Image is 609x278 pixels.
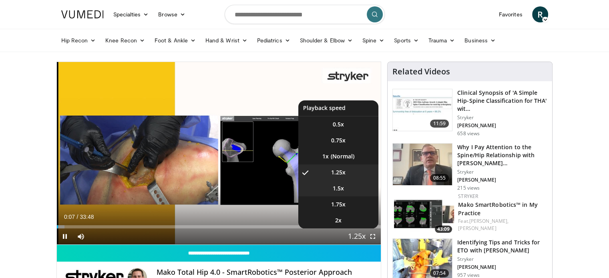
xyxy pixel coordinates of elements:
[430,174,449,182] span: 08:55
[333,120,344,128] span: 0.5x
[153,6,190,22] a: Browse
[457,114,547,121] p: Stryker
[100,32,150,48] a: Knee Recon
[457,122,547,129] p: [PERSON_NAME]
[331,200,346,208] span: 1.75x
[335,216,342,224] span: 2x
[457,143,547,167] h3: Why I Pay Attention to the Spine/Hip Relationship with [PERSON_NAME]…
[56,32,101,48] a: Hip Recon
[393,144,452,185] img: 00fead53-50f5-4006-bf92-6ec7e9172365.150x105_q85_crop-smart_upscale.jpg
[57,225,381,228] div: Progress Bar
[389,32,424,48] a: Sports
[201,32,252,48] a: Hand & Wrist
[457,177,547,183] p: [PERSON_NAME]
[349,228,365,244] button: Playback Rate
[331,168,346,176] span: 1.25x
[457,89,547,113] h3: Clinical Synopsis of 'A Simple Hip-Spine Classification for THA' wit…
[458,225,496,232] a: [PERSON_NAME]
[392,143,547,191] a: 08:55 Why I Pay Attention to the Spine/Hip Relationship with [PERSON_NAME]… Stryker [PERSON_NAME]...
[458,193,478,200] a: Stryker
[457,130,480,137] p: 658 views
[61,10,104,18] img: VuMedi Logo
[392,89,547,137] a: 11:59 Clinical Synopsis of 'A Simple Hip-Spine Classification for THA' wit… Stryker [PERSON_NAME]...
[322,152,329,160] span: 1x
[435,226,452,233] span: 43:09
[458,218,546,232] div: Feat.
[393,89,452,131] img: 4f8340e7-9bb9-4abb-b960-1ac50a60f944.150x105_q85_crop-smart_upscale.jpg
[150,32,201,48] a: Foot & Ankle
[457,169,547,175] p: Stryker
[295,32,358,48] a: Shoulder & Elbow
[394,193,454,235] img: 6447fcf3-292f-4e91-9cb4-69224776b4c9.150x105_q85_crop-smart_upscale.jpg
[64,214,75,220] span: 0:07
[460,32,500,48] a: Business
[458,201,538,217] a: Mako SmartRobotics™ in My Practice
[457,238,547,254] h3: Identifying Tips and Tricks for ETO with [PERSON_NAME]
[225,5,385,24] input: Search topics, interventions
[77,214,78,220] span: /
[57,62,381,245] video-js: Video Player
[331,136,346,144] span: 0.75x
[57,228,73,244] button: Pause
[252,32,295,48] a: Pediatrics
[469,218,509,224] a: [PERSON_NAME],
[430,269,449,277] span: 07:54
[457,185,480,191] p: 215 views
[394,193,454,235] a: 43:09
[457,256,547,262] p: Stryker
[80,214,94,220] span: 33:48
[333,184,344,192] span: 1.5x
[457,264,547,270] p: [PERSON_NAME]
[424,32,460,48] a: Trauma
[358,32,389,48] a: Spine
[430,120,449,128] span: 11:59
[109,6,154,22] a: Specialties
[73,228,89,244] button: Mute
[157,268,374,277] h4: Mako Total Hip 4.0 - SmartRobotics™ Posterior Approach
[365,228,381,244] button: Fullscreen
[532,6,548,22] a: R
[392,67,450,76] h4: Related Videos
[494,6,527,22] a: Favorites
